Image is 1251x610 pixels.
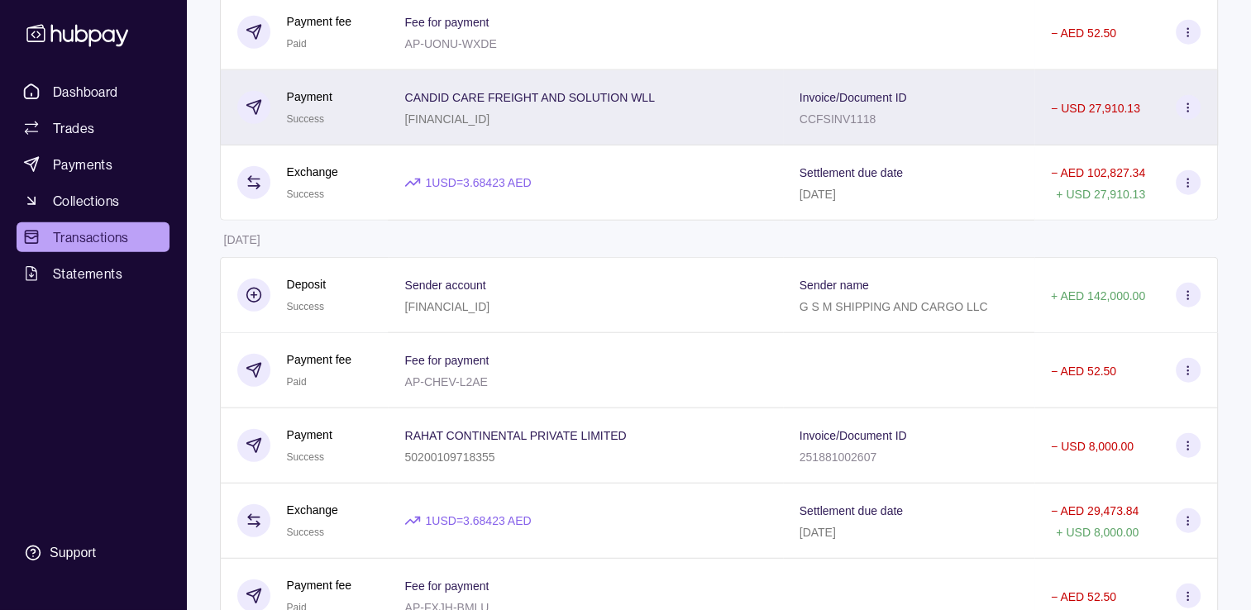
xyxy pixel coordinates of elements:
[287,163,338,181] p: Exchange
[1056,526,1139,539] p: + USD 8,000.00
[800,504,903,517] p: Settlement due date
[425,174,531,192] p: 1 USD = 3.68423 AED
[404,429,626,442] p: RAHAT CONTINENTAL PRIVATE LIMITED
[287,527,324,538] span: Success
[17,113,170,143] a: Trades
[404,37,496,50] p: AP-UONU-WXDE
[287,275,326,293] p: Deposit
[53,118,94,138] span: Trades
[1051,166,1145,179] p: − AED 102,827.34
[1056,188,1145,201] p: + USD 27,910.13
[287,350,352,369] p: Payment fee
[1051,365,1116,378] p: − AED 52.50
[53,191,119,211] span: Collections
[800,188,836,201] p: [DATE]
[800,429,907,442] p: Invoice/Document ID
[287,451,324,463] span: Success
[1051,289,1145,303] p: + AED 142,000.00
[800,450,876,464] p: 251881002607
[50,544,96,562] div: Support
[287,188,324,200] span: Success
[287,113,324,125] span: Success
[404,450,494,464] p: 50200109718355
[287,376,307,388] span: Paid
[1051,590,1116,603] p: − AED 52.50
[224,233,260,246] p: [DATE]
[800,166,903,179] p: Settlement due date
[53,264,122,284] span: Statements
[287,38,307,50] span: Paid
[404,354,489,367] p: Fee for payment
[404,16,489,29] p: Fee for payment
[17,259,170,288] a: Statements
[17,150,170,179] a: Payments
[800,279,869,292] p: Sender name
[800,91,907,104] p: Invoice/Document ID
[404,279,485,292] p: Sender account
[800,112,876,126] p: CCFSINV1118
[404,579,489,593] p: Fee for payment
[53,155,112,174] span: Payments
[17,186,170,216] a: Collections
[404,375,487,388] p: AP-CHEV-L2AE
[287,88,332,106] p: Payment
[1051,102,1140,115] p: − USD 27,910.13
[287,301,324,312] span: Success
[287,501,338,519] p: Exchange
[53,82,118,102] span: Dashboard
[53,227,129,247] span: Transactions
[287,576,352,594] p: Payment fee
[1051,440,1134,453] p: − USD 8,000.00
[17,536,170,570] a: Support
[800,300,988,313] p: G S M SHIPPING AND CARGO LLC
[17,222,170,252] a: Transactions
[404,91,654,104] p: CANDID CARE FREIGHT AND SOLUTION WLL
[287,12,352,31] p: Payment fee
[17,77,170,107] a: Dashboard
[404,112,489,126] p: [FINANCIAL_ID]
[287,426,332,444] p: Payment
[404,300,489,313] p: [FINANCIAL_ID]
[800,526,836,539] p: [DATE]
[1051,504,1139,517] p: − AED 29,473.84
[1051,26,1116,40] p: − AED 52.50
[425,512,531,530] p: 1 USD = 3.68423 AED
